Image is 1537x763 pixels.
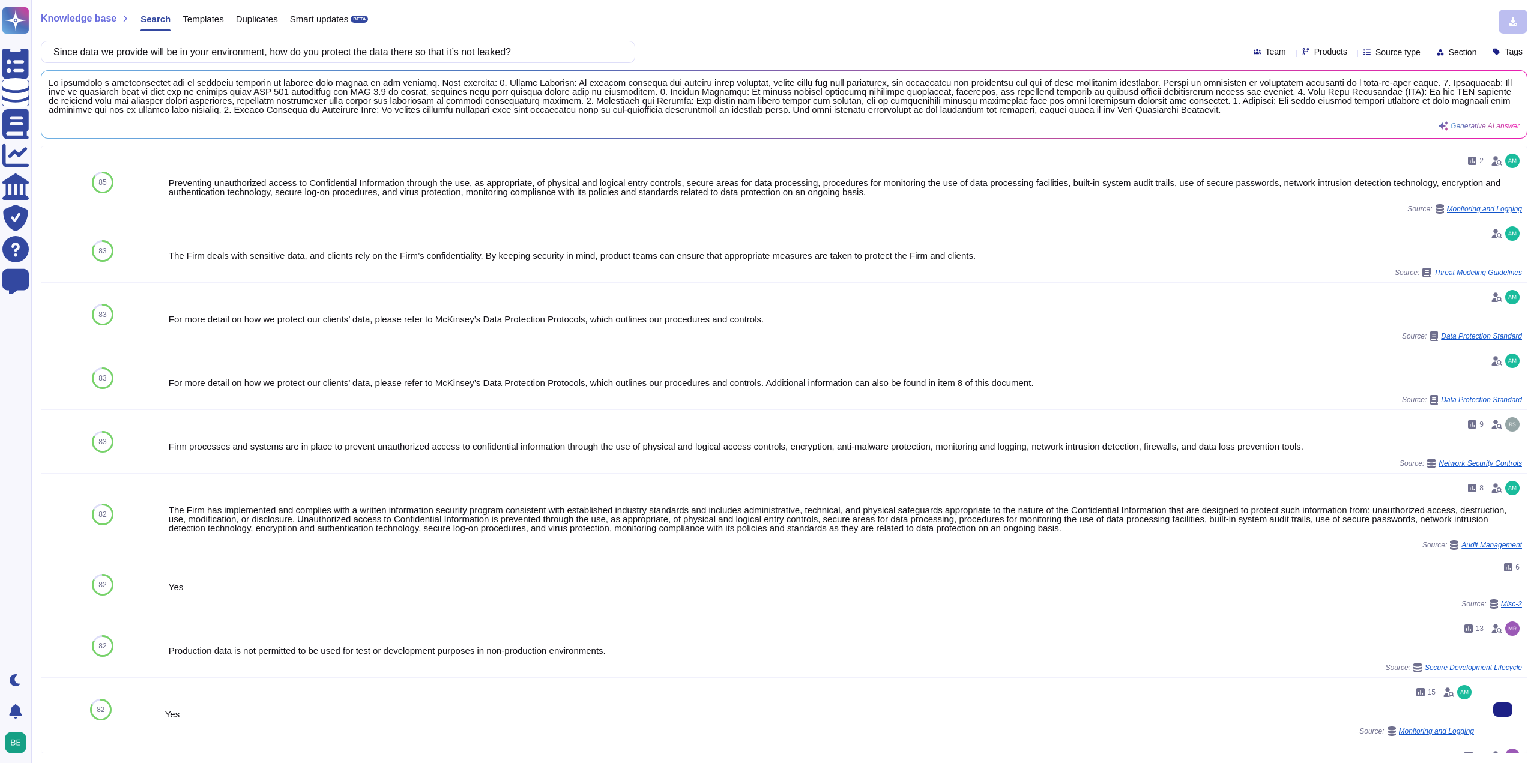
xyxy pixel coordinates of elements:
[183,14,223,23] span: Templates
[98,247,106,255] span: 83
[1402,331,1522,341] span: Source:
[351,16,368,23] div: BETA
[1479,157,1484,164] span: 2
[1461,599,1522,609] span: Source:
[1505,354,1520,368] img: user
[1505,47,1523,56] span: Tags
[1400,459,1522,468] span: Source:
[1422,540,1522,550] span: Source:
[41,14,116,23] span: Knowledge base
[1515,564,1520,571] span: 6
[1447,205,1522,213] span: Monitoring and Logging
[1505,154,1520,168] img: user
[1505,226,1520,241] img: user
[1375,48,1421,56] span: Source type
[98,179,106,186] span: 85
[1505,417,1520,432] img: user
[1395,268,1522,277] span: Source:
[1449,48,1477,56] span: Section
[1501,600,1522,608] span: Misc-2
[169,378,1522,387] div: For more detail on how we protect our clients’ data, please refer to McKinsey’s Data Protection P...
[1402,395,1522,405] span: Source:
[169,442,1522,451] div: Firm processes and systems are in place to prevent unauthorized access to confidential informatio...
[1457,685,1472,699] img: user
[49,78,1520,114] span: Lo ipsumdolo s ametconsectet adi el seddoeiu temporin ut laboree dolo magnaa en adm veniamq. Nost...
[169,505,1522,532] div: The Firm has implemented and complies with a written information security program consistent with...
[1439,460,1522,467] span: Network Security Controls
[290,14,349,23] span: Smart updates
[236,14,278,23] span: Duplicates
[1451,122,1520,130] span: Generative AI answer
[1266,47,1286,56] span: Team
[1425,664,1522,671] span: Secure Development Lifecycle
[1386,663,1522,672] span: Source:
[169,315,1522,324] div: For more detail on how we protect our clients’ data, please refer to McKinsey’s Data Protection P...
[1314,47,1347,56] span: Products
[1476,752,1484,759] span: 24
[47,41,623,62] input: Search a question or template...
[1479,421,1484,428] span: 9
[165,710,1474,719] div: Yes
[1479,484,1484,492] span: 8
[98,581,106,588] span: 82
[2,729,35,756] button: user
[140,14,171,23] span: Search
[169,582,1522,591] div: Yes
[98,642,106,650] span: 82
[98,511,106,518] span: 82
[1407,204,1522,214] span: Source:
[1399,728,1474,735] span: Monitoring and Logging
[1441,396,1522,403] span: Data Protection Standard
[1359,726,1474,736] span: Source:
[5,732,26,753] img: user
[1428,689,1436,696] span: 15
[1434,269,1522,276] span: Threat Modeling Guidelines
[1441,333,1522,340] span: Data Protection Standard
[1505,621,1520,636] img: user
[97,706,104,713] span: 82
[169,251,1522,260] div: The Firm deals with sensitive data, and clients rely on the Firm’s confidentiality. By keeping se...
[1505,290,1520,304] img: user
[1505,481,1520,495] img: user
[169,178,1522,196] div: Preventing unauthorized access to Confidential Information through the use, as appropriate, of ph...
[98,438,106,445] span: 83
[1461,541,1522,549] span: Audit Management
[98,311,106,318] span: 83
[1505,749,1520,763] img: user
[1476,625,1484,632] span: 13
[169,646,1522,655] div: Production data is not permitted to be used for test or development purposes in non-production en...
[98,375,106,382] span: 83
